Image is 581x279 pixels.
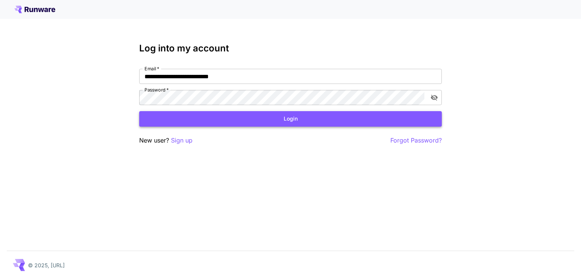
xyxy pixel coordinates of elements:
button: Login [139,111,442,127]
button: toggle password visibility [427,91,441,104]
p: © 2025, [URL] [28,261,65,269]
button: Forgot Password? [390,136,442,145]
p: New user? [139,136,193,145]
h3: Log into my account [139,43,442,54]
label: Password [144,87,169,93]
label: Email [144,65,159,72]
button: Sign up [171,136,193,145]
